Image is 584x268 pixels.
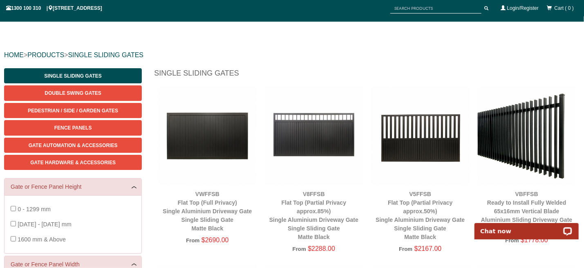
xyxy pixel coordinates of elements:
a: PRODUCTS [27,51,64,58]
a: HOME [4,51,24,58]
a: V8FFSBFlat Top (Partial Privacy approx.85%)Single Aluminium Driveway GateSingle Sliding GateMatte... [269,191,358,240]
span: Single Sliding Gates [44,73,101,79]
span: 1600 mm & Above [18,236,66,243]
a: V5FFSBFlat Top (Partial Privacy approx.50%)Single Aluminium Driveway GateSingle Sliding GateMatte... [376,191,465,240]
span: $1778.00 [521,237,548,243]
img: VWFFSB - Flat Top (Full Privacy) - Single Aluminium Driveway Gate - Single Sliding Gate - Matte B... [158,87,256,185]
span: [DATE] - [DATE] mm [18,221,71,228]
span: $2288.00 [308,245,335,252]
a: Gate Automation & Accessories [4,138,142,153]
a: VWFFSBFlat Top (Full Privacy)Single Aluminium Driveway GateSingle Sliding GateMatte Black [163,191,252,232]
span: $2167.00 [414,245,442,252]
div: > > [4,42,580,68]
img: V5FFSB - Flat Top (Partial Privacy approx.50%) - Single Aluminium Driveway Gate - Single Sliding ... [371,87,469,185]
span: Gate Automation & Accessories [29,143,118,148]
img: VBFFSB - Ready to Install Fully Welded 65x16mm Vertical Blade - Aluminium Sliding Driveway Gate -... [478,87,576,185]
h1: Single Sliding Gates [154,68,580,83]
img: V8FFSB - Flat Top (Partial Privacy approx.85%) - Single Aluminium Driveway Gate - Single Sliding ... [265,87,363,185]
span: Double Swing Gates [45,90,101,96]
span: From [506,237,519,243]
a: Pedestrian / Side / Garden Gates [4,103,142,118]
span: From [186,237,199,243]
span: Gate Hardware & Accessories [30,160,116,165]
span: 1300 100 310 | [STREET_ADDRESS] [6,5,102,11]
span: Cart ( 0 ) [555,5,574,11]
span: Fence Panels [54,125,92,131]
a: Single Sliding Gates [4,68,142,83]
a: Gate Hardware & Accessories [4,155,142,170]
span: Pedestrian / Side / Garden Gates [28,108,118,114]
a: Gate or Fence Panel Height [11,183,135,191]
iframe: LiveChat chat widget [469,214,584,239]
span: $2690.00 [201,237,229,243]
a: SINGLE SLIDING GATES [68,51,143,58]
a: VBFFSBReady to Install Fully Welded 65x16mm Vertical BladeAluminium Sliding Driveway GateMatte Black [481,191,572,232]
span: From [293,246,306,252]
input: SEARCH PRODUCTS [390,3,481,13]
a: Fence Panels [4,120,142,135]
a: Double Swing Gates [4,85,142,100]
a: Login/Register [507,5,539,11]
span: 0 - 1299 mm [18,206,51,212]
span: From [399,246,412,252]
